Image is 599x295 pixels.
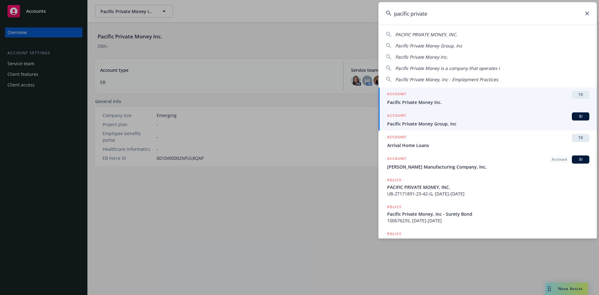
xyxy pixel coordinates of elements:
[395,65,500,71] span: Pacific Private Money is a company that operates i
[387,231,402,237] h5: POLICY
[387,99,589,106] span: Pacific Private Money Inc.
[387,164,589,170] span: [PERSON_NAME] Manufacturing Company, Inc.
[574,135,587,141] span: TR
[574,92,587,98] span: TR
[378,227,597,254] a: POLICYPacific Private Money, Inc - Surety Bond
[378,109,597,130] a: ACCOUNTBIPacific Private Money Group, Inc
[378,130,597,152] a: ACCOUNTTRArrival Home Loans
[574,114,587,119] span: BI
[387,134,406,141] h5: ACCOUNT
[387,155,406,163] h5: ACCOUNT
[378,87,597,109] a: ACCOUNTTRPacific Private Money Inc.
[387,211,589,217] span: Pacific Private Money, Inc - Surety Bond
[378,174,597,200] a: POLICYPACIFIC PRIVATE MONEY, INC.UB-2T171891-23-42-G, [DATE]-[DATE]
[387,238,589,244] span: Pacific Private Money, Inc - Surety Bond
[387,120,589,127] span: Pacific Private Money Group, Inc
[378,2,597,25] input: Search...
[387,91,406,98] h5: ACCOUNT
[395,32,457,37] span: PACIFIC PRIVATE MONEY, INC.
[387,177,402,183] h5: POLICY
[378,152,597,174] a: ACCOUNTArchivedBI[PERSON_NAME] Manufacturing Company, Inc.
[378,200,597,227] a: POLICYPacific Private Money, Inc - Surety Bond100676235, [DATE]-[DATE]
[387,184,589,190] span: PACIFIC PRIVATE MONEY, INC.
[387,142,589,149] span: Arrival Home Loans
[552,157,567,162] span: Archived
[395,54,448,60] span: Pacific Private Money Inc.
[395,76,498,82] span: Pacific Private Money, Inc - Employment Practices
[387,190,589,197] span: UB-2T171891-23-42-G, [DATE]-[DATE]
[387,217,589,224] span: 100676235, [DATE]-[DATE]
[395,43,462,49] span: Pacific Private Money Group, Inc
[387,112,406,120] h5: ACCOUNT
[574,157,587,162] span: BI
[387,204,402,210] h5: POLICY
